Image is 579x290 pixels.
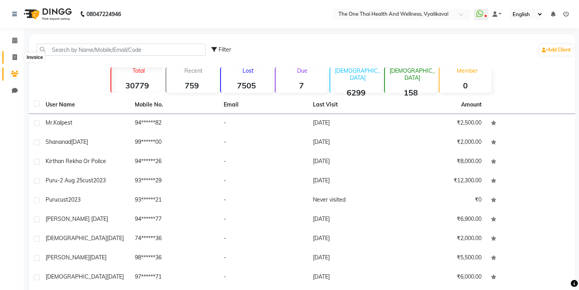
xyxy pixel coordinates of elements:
td: [DATE] [308,172,397,191]
td: - [219,191,308,210]
a: Add Client [540,44,573,55]
div: Invoice [25,53,45,62]
span: cust2023 [57,196,81,203]
strong: 759 [166,81,218,90]
p: Lost [224,67,272,74]
input: Search by Name/Mobile/Email/Code [37,44,206,56]
span: shananad [46,138,71,145]
td: - [219,229,308,249]
td: [DATE] [308,229,397,249]
th: Mobile No. [130,96,219,114]
td: ₹6,900.00 [397,210,486,229]
td: - [219,249,308,268]
td: - [219,268,308,287]
span: [DATE] [107,235,124,242]
strong: 6299 [330,88,382,97]
td: - [219,210,308,229]
span: Mr.Kalpest [46,119,72,126]
span: [PERSON_NAME] [46,254,90,261]
p: [DEMOGRAPHIC_DATA] [388,67,436,81]
td: ₹0 [397,191,486,210]
th: Amount [456,96,486,114]
td: [DATE] [308,268,397,287]
td: ₹6,000.00 [397,268,486,287]
td: ₹5,500.00 [397,249,486,268]
span: Filter [219,46,231,53]
td: ₹12,300.00 [397,172,486,191]
p: [DEMOGRAPHIC_DATA] [333,67,382,81]
td: ₹2,500.00 [397,114,486,133]
span: Kirthan rekha or police [46,158,106,165]
td: [DATE] [308,114,397,133]
td: - [219,114,308,133]
p: Total [114,67,163,74]
strong: 0 [439,81,491,90]
strong: 158 [385,88,436,97]
p: Member [443,67,491,74]
img: logo [20,3,74,25]
span: [DATE] [71,138,88,145]
span: [DATE] [107,273,124,280]
td: [DATE] [308,210,397,229]
td: - [219,172,308,191]
span: [DEMOGRAPHIC_DATA] [46,235,107,242]
td: ₹2,000.00 [397,229,486,249]
td: [DATE] [308,249,397,268]
td: [DATE] [308,133,397,152]
span: [DATE] [90,254,107,261]
p: Recent [169,67,218,74]
strong: 7505 [221,81,272,90]
td: [DATE] [308,152,397,172]
td: ₹8,000.00 [397,152,486,172]
strong: 30779 [111,81,163,90]
th: Last Visit [308,96,397,114]
th: Email [219,96,308,114]
td: ₹2,000.00 [397,133,486,152]
span: [DEMOGRAPHIC_DATA] [46,273,107,280]
span: 2023 [93,177,106,184]
span: puru [46,196,57,203]
th: User Name [41,96,130,114]
td: Never visited [308,191,397,210]
td: - [219,133,308,152]
p: Due [277,67,327,74]
strong: 7 [276,81,327,90]
span: puru-2 aug 25cust [46,177,93,184]
td: - [219,152,308,172]
b: 08047224946 [86,3,121,25]
span: [PERSON_NAME] [DATE] [46,215,108,222]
